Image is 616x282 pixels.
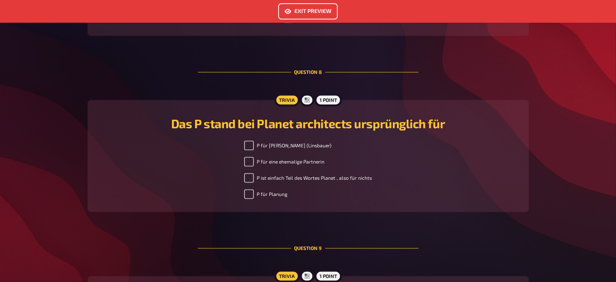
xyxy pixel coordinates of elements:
label: P für Planung [244,189,288,199]
h2: Das P stand bei Planet architects ursprünglich für [97,116,519,131]
label: P für [PERSON_NAME] (Linsbauer) [244,141,332,151]
label: P für eine ehemalige Partnerin [244,157,325,167]
div: Question 8 [198,49,419,95]
div: 1 point [315,94,342,107]
div: Trivia [274,94,300,107]
button: Exit Preview [278,3,338,19]
label: P ist einfach Teil des Wortes Planet , also für nichts [244,173,372,183]
a: Exit Preview [278,9,338,16]
div: Question 9 [198,225,419,271]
